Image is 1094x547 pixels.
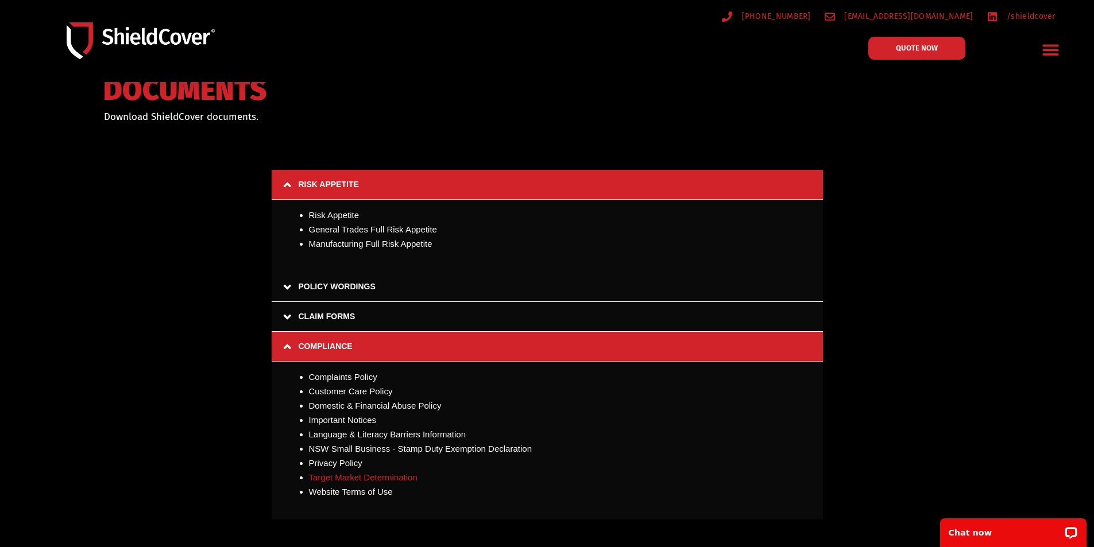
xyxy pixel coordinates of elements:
div: Menu Toggle [1038,36,1065,63]
a: Domestic & Financial Abuse Policy [309,401,442,410]
a: Manufacturing Full Risk Appetite [309,239,432,249]
span: /shieldcover [1004,9,1056,24]
span: [PHONE_NUMBER] [739,9,811,24]
a: Language & Literacy Barriers Information [309,429,466,439]
a: Target Market Determination [309,472,418,482]
span: QUOTE NOW [896,44,938,52]
a: [PHONE_NUMBER] [722,9,811,24]
a: Privacy Policy [309,458,362,468]
a: CLAIM FORMS [272,302,823,332]
a: NSW Small Business - Stamp Duty Exemption Declaration [309,444,532,453]
a: COMPLIANCE [272,332,823,362]
iframe: LiveChat chat widget [933,511,1094,547]
a: Website Terms of Use [309,487,393,496]
a: Important Notices [309,415,377,425]
a: Customer Care Policy [309,386,393,396]
a: POLICY WORDINGS [272,272,823,302]
a: QUOTE NOW [868,37,965,60]
a: Risk Appetite [309,210,359,220]
a: General Trades Full Risk Appetite [309,224,437,234]
a: RISK APPETITE [272,170,823,200]
img: Shield-Cover-Underwriting-Australia-logo-full [67,22,215,59]
p: Download ShieldCover documents. [104,110,532,125]
span: [EMAIL_ADDRESS][DOMAIN_NAME] [841,9,973,24]
a: [EMAIL_ADDRESS][DOMAIN_NAME] [825,9,973,24]
a: /shieldcover [987,9,1056,24]
a: Complaints Policy [309,372,377,382]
